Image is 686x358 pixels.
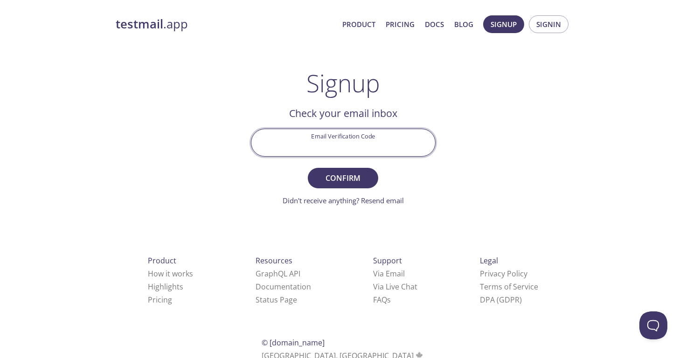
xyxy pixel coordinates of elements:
span: Signup [491,18,517,30]
a: GraphQL API [256,268,300,279]
a: Status Page [256,295,297,305]
span: s [387,295,391,305]
button: Confirm [308,168,378,188]
span: Resources [256,255,292,266]
a: Terms of Service [480,282,538,292]
iframe: Help Scout Beacon - Open [639,311,667,339]
a: Didn't receive anything? Resend email [283,196,404,205]
span: Confirm [318,172,367,185]
a: FAQ [373,295,391,305]
a: Blog [454,18,473,30]
a: Product [342,18,375,30]
span: Legal [480,255,498,266]
span: Support [373,255,402,266]
a: How it works [148,268,193,279]
button: Signup [483,15,524,33]
strong: testmail [116,16,163,32]
a: Via Live Chat [373,282,417,292]
a: testmail.app [116,16,335,32]
a: Highlights [148,282,183,292]
a: Docs [425,18,444,30]
button: Signin [529,15,568,33]
a: Pricing [386,18,415,30]
a: Documentation [256,282,311,292]
h1: Signup [306,69,380,97]
a: DPA (GDPR) [480,295,522,305]
span: © [DOMAIN_NAME] [262,337,325,348]
a: Via Email [373,268,405,279]
span: Signin [536,18,561,30]
a: Pricing [148,295,172,305]
h2: Check your email inbox [251,105,436,121]
a: Privacy Policy [480,268,527,279]
span: Product [148,255,176,266]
